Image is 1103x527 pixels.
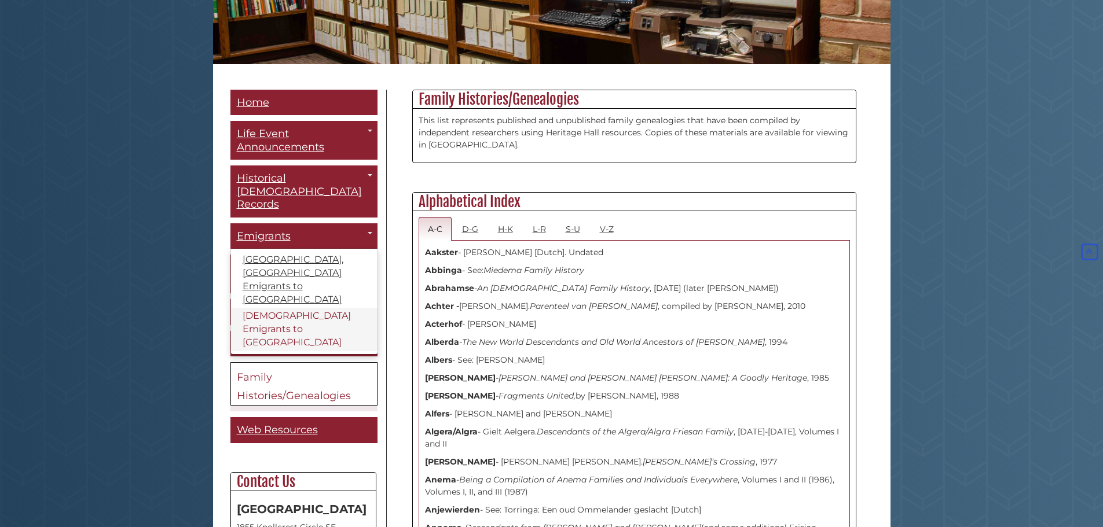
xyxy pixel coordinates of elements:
[477,283,650,293] i: An [DEMOGRAPHIC_DATA] Family History
[425,318,844,330] p: - [PERSON_NAME]
[237,127,324,153] span: Life Event Announcements
[237,423,318,436] span: Web Resources
[230,165,378,218] a: Historical [DEMOGRAPHIC_DATA] Records
[237,96,269,109] span: Home
[425,246,844,259] p: - [PERSON_NAME] [Dutch]. Undated
[237,230,291,242] span: Emigrants
[425,247,458,257] strong: Aakster
[230,417,378,443] a: Web Resources
[419,115,850,151] p: This list represents published and unpublished family genealogies that have been compiled by inde...
[591,217,623,241] a: V-Z
[425,408,449,419] strong: Alfers
[489,217,522,241] a: H-K
[413,90,856,109] h2: Family Histories/Genealogies
[425,283,474,293] strong: Abrahamse
[425,504,480,515] strong: Anjewierden
[537,426,734,437] i: Descendants of the Algera/Algra Friesan Family
[425,301,459,311] strong: Achter -
[425,474,844,498] p: - , Volumes I and II (1986), Volumes I, II, and III (1987)
[483,265,584,275] i: Miedema Family History
[425,456,496,467] strong: [PERSON_NAME]
[425,265,462,275] strong: Abbinga
[425,337,459,347] strong: Alberda
[643,456,756,467] i: [PERSON_NAME]’s Crossing
[459,474,738,485] i: Being a Compilation of Anema Families and Individuals Everywhere
[231,252,378,308] a: [GEOGRAPHIC_DATA], [GEOGRAPHIC_DATA] Emigrants to [GEOGRAPHIC_DATA]
[425,355,452,365] strong: Albers
[425,282,844,294] p: - , [DATE] (later [PERSON_NAME])
[425,426,844,450] p: - Gielt Aelgera. , [DATE]-[DATE], Volumes I and II
[425,426,478,437] strong: Algera/Algra
[453,217,488,241] a: D-G
[530,301,658,311] i: Parenteel van [PERSON_NAME]
[413,193,856,211] h2: Alphabetical Index
[425,264,844,277] p: - See:
[1079,247,1100,257] a: Back to Top
[556,217,589,241] a: S-U
[425,408,844,420] p: - [PERSON_NAME] and [PERSON_NAME]
[425,300,844,312] p: [PERSON_NAME]. , compiled by [PERSON_NAME], 2010
[425,319,462,329] strong: Acterhof
[462,337,765,347] i: The New World Descendants and Old World Ancestors of [PERSON_NAME]
[231,308,378,351] a: [DEMOGRAPHIC_DATA] Emigrants to [GEOGRAPHIC_DATA]
[230,362,378,406] a: Family Histories/Genealogies
[425,474,456,485] strong: Anema
[425,456,844,468] p: - [PERSON_NAME] [PERSON_NAME]. , 1977
[425,372,844,384] p: - , 1985
[425,390,844,402] p: - by [PERSON_NAME], 1988
[230,223,378,249] a: Emigrants
[231,473,376,491] h2: Contact Us
[237,172,362,211] span: Historical [DEMOGRAPHIC_DATA] Records
[425,373,496,383] strong: [PERSON_NAME]
[237,502,367,516] strong: [GEOGRAPHIC_DATA]
[230,90,378,116] a: Home
[237,371,351,402] span: Family Histories/Genealogies
[425,504,844,516] p: - See: Torringa: Een oud Ommelander geslacht [Dutch]
[230,121,378,160] a: Life Event Announcements
[523,217,555,241] a: L-R
[425,390,496,401] strong: [PERSON_NAME]
[425,336,844,348] p: - , 1994
[419,217,452,241] a: A-C
[499,373,807,383] i: [PERSON_NAME] and [PERSON_NAME] [PERSON_NAME]: A Goodly Heritage
[425,354,844,366] p: - See: [PERSON_NAME]
[499,390,576,401] i: Fragments United,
